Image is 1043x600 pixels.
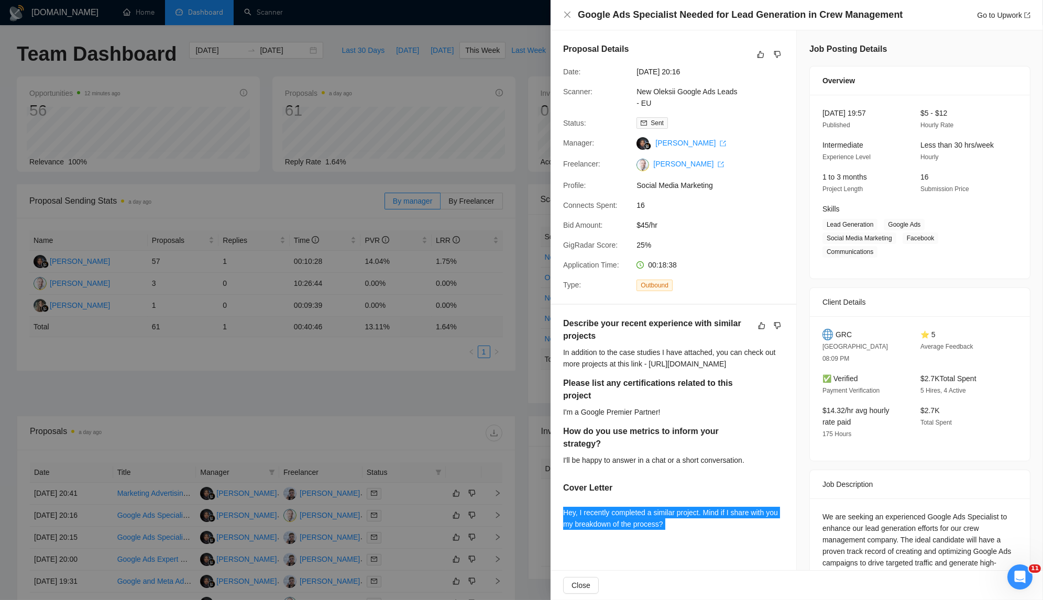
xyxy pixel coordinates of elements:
span: Submission Price [920,185,969,193]
span: [DATE] 19:57 [822,109,866,117]
div: Hey, I recently completed a similar project. Mind if I share with you my breakdown of the process... [563,507,784,530]
span: Social Media Marketing [822,232,896,244]
span: Date: [563,68,580,76]
span: [DATE] 20:16 [636,66,794,77]
span: $2.7K [920,406,940,415]
span: export [718,161,724,168]
span: Close [572,580,590,591]
button: dislike [771,319,784,332]
span: like [757,50,764,59]
span: Bid Amount: [563,221,603,229]
span: Freelancer: [563,160,600,168]
span: [GEOGRAPHIC_DATA] 08:09 PM [822,343,888,362]
button: dislike [771,48,784,61]
a: [PERSON_NAME] export [653,160,724,168]
span: Scanner: [563,87,592,96]
a: New Oleksii Google Ads Leads - EU [636,87,737,107]
span: close [563,10,572,19]
span: $5 - $12 [920,109,947,117]
button: like [754,48,767,61]
span: Manager: [563,139,594,147]
span: ✅ Verified [822,374,858,383]
span: Project Length [822,185,863,193]
span: 25% [636,239,794,251]
h4: Google Ads Specialist Needed for Lead Generation in Crew Management [578,8,903,21]
span: Lead Generation [822,219,877,230]
span: Hourly Rate [920,121,953,129]
span: Intermediate [822,141,863,149]
button: go back [7,4,27,24]
span: Profile: [563,181,586,190]
div: Job Description [822,470,1017,498]
span: Total Spent [920,419,952,426]
h5: Job Posting Details [809,43,887,55]
span: mail [641,120,647,126]
span: Average Feedback [920,343,973,350]
div: I'm a Google Premier Partner! [563,406,763,418]
span: 16 [636,199,794,211]
h5: Please list any certifications related to this project [563,377,733,402]
span: Facebook [903,232,939,244]
span: dislike [774,50,781,59]
h5: How do you use metrics to inform your strategy? [563,425,729,450]
span: 175 Hours [822,430,851,438]
span: Google Ads [884,219,925,230]
img: 🌐 [822,329,833,340]
span: ⭐ 5 [920,330,936,339]
span: Less than 30 hrs/week [920,141,994,149]
img: gigradar-bm.png [644,142,651,150]
span: Social Media Marketing [636,180,794,191]
span: 1 to 3 months [822,173,867,181]
span: Skills [822,205,840,213]
span: 5 Hires, 4 Active [920,387,966,394]
span: Hourly [920,153,939,161]
iframe: To enrich screen reader interactions, please activate Accessibility in Grammarly extension settings [1007,564,1033,590]
span: $2.7K Total Spent [920,374,976,383]
span: Connects Spent: [563,201,618,209]
span: Type: [563,281,581,289]
span: clock-circle [636,261,644,269]
h5: Describe your recent experience with similar projects [563,317,751,342]
span: GigRadar Score: [563,241,618,249]
span: export [720,140,726,147]
span: $14.32/hr avg hourly rate paid [822,406,890,426]
span: Status: [563,119,586,127]
div: Client Details [822,288,1017,316]
button: Close [563,10,572,19]
span: dislike [774,321,781,330]
button: Close [563,577,599,594]
span: Outbound [636,280,673,291]
span: Overview [822,75,855,86]
div: In addition to the case studies I have attached, you can check out more projects at this link - [... [563,347,784,370]
h5: Cover Letter [563,482,612,494]
img: c1-Ow9aLcblqxt-YoFKzxHgGnqRasFAsWW5KzfFKq3aDEBdJ9EVDXstja2V5Hd90t7 [636,159,649,171]
span: GRC [836,329,852,340]
button: Collapse window [315,4,335,24]
span: Communications [822,246,877,258]
div: Close [335,4,354,23]
button: like [755,319,768,332]
span: 11 [1029,564,1041,573]
span: Payment Verification [822,387,880,394]
span: Published [822,121,850,129]
span: 00:18:38 [648,261,677,269]
span: Application Time: [563,261,619,269]
a: [PERSON_NAME] export [655,139,726,147]
a: Go to Upworkexport [977,11,1030,19]
span: $45/hr [636,219,794,231]
span: export [1024,12,1030,18]
h5: Proposal Details [563,43,629,55]
span: like [758,321,765,330]
span: Experience Level [822,153,871,161]
span: 16 [920,173,929,181]
div: I'll be happy to answer in a chat or a short conversation. [563,454,759,466]
span: Sent [651,119,664,127]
